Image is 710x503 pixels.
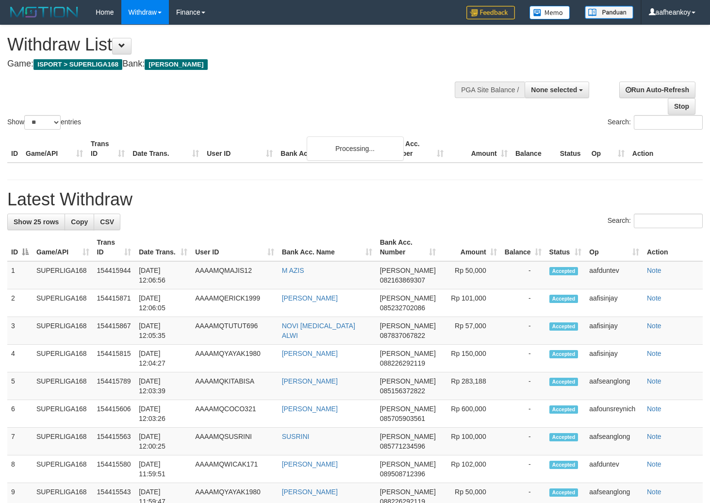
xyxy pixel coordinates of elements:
[71,218,88,226] span: Copy
[135,345,191,372] td: [DATE] 12:04:27
[380,267,436,274] span: [PERSON_NAME]
[380,350,436,357] span: [PERSON_NAME]
[668,98,695,115] a: Stop
[585,234,643,261] th: Op: activate to sort column ascending
[93,289,135,317] td: 154415871
[383,135,447,163] th: Bank Acc. Number
[380,332,425,339] span: Copy 087837067822 to clipboard
[7,35,463,54] h1: Withdraw List
[282,294,338,302] a: [PERSON_NAME]
[22,135,87,163] th: Game/API
[93,345,135,372] td: 154415815
[549,322,578,331] span: Accepted
[7,135,22,163] th: ID
[135,289,191,317] td: [DATE] 12:06:05
[135,317,191,345] td: [DATE] 12:05:35
[585,317,643,345] td: aafisinjay
[24,115,61,130] select: Showentries
[191,234,278,261] th: User ID: activate to sort column ascending
[585,372,643,400] td: aafseanglong
[380,294,436,302] span: [PERSON_NAME]
[440,289,501,317] td: Rp 101,000
[282,488,338,496] a: [PERSON_NAME]
[33,261,93,289] td: SUPERLIGA168
[549,378,578,386] span: Accepted
[135,455,191,483] td: [DATE] 11:59:51
[282,267,304,274] a: M AZIS
[282,460,338,468] a: [PERSON_NAME]
[549,433,578,441] span: Accepted
[380,442,425,450] span: Copy 085771234596 to clipboard
[33,289,93,317] td: SUPERLIGA168
[585,455,643,483] td: aafduntev
[93,455,135,483] td: 154415580
[634,115,703,130] input: Search:
[191,400,278,428] td: AAAAMQCOCO321
[608,214,703,228] label: Search:
[380,322,436,330] span: [PERSON_NAME]
[529,6,570,19] img: Button%20Memo.svg
[94,214,120,230] a: CSV
[282,433,310,440] a: SUSRINI
[440,455,501,483] td: Rp 102,000
[93,372,135,400] td: 154415789
[634,214,703,228] input: Search:
[203,135,277,163] th: User ID
[628,135,703,163] th: Action
[440,372,501,400] td: Rp 283,188
[501,372,545,400] td: -
[643,234,703,261] th: Action
[93,261,135,289] td: 154415944
[7,372,33,400] td: 5
[191,372,278,400] td: AAAAMQKITABISA
[33,455,93,483] td: SUPERLIGA168
[7,317,33,345] td: 3
[278,234,376,261] th: Bank Acc. Name: activate to sort column ascending
[191,261,278,289] td: AAAAMQMAJIS12
[135,428,191,455] td: [DATE] 12:00:25
[7,5,81,19] img: MOTION_logo.png
[440,428,501,455] td: Rp 100,000
[647,488,661,496] a: Note
[135,372,191,400] td: [DATE] 12:03:39
[647,350,661,357] a: Note
[647,405,661,413] a: Note
[647,322,661,330] a: Note
[647,433,661,440] a: Note
[585,6,633,19] img: panduan.png
[380,415,425,422] span: Copy 085705903561 to clipboard
[440,317,501,345] td: Rp 57,000
[135,261,191,289] td: [DATE] 12:06:56
[380,304,425,312] span: Copy 085232702086 to clipboard
[7,400,33,428] td: 6
[33,317,93,345] td: SUPERLIGA168
[191,289,278,317] td: AAAAMQERICK1999
[501,317,545,345] td: -
[440,234,501,261] th: Amount: activate to sort column ascending
[14,218,59,226] span: Show 25 rows
[376,234,440,261] th: Bank Acc. Number: activate to sort column ascending
[585,289,643,317] td: aafisinjay
[585,345,643,372] td: aafisinjay
[380,359,425,367] span: Copy 088226292119 to clipboard
[619,82,695,98] a: Run Auto-Refresh
[7,261,33,289] td: 1
[380,276,425,284] span: Copy 082163869307 to clipboard
[7,214,65,230] a: Show 25 rows
[282,405,338,413] a: [PERSON_NAME]
[33,345,93,372] td: SUPERLIGA168
[647,377,661,385] a: Note
[440,400,501,428] td: Rp 600,000
[549,461,578,469] span: Accepted
[501,261,545,289] td: -
[33,59,122,70] span: ISPORT > SUPERLIGA168
[585,400,643,428] td: aafounsreynich
[65,214,94,230] a: Copy
[93,428,135,455] td: 154415563
[145,59,207,70] span: [PERSON_NAME]
[277,135,383,163] th: Bank Acc. Name
[33,372,93,400] td: SUPERLIGA168
[647,460,661,468] a: Note
[7,345,33,372] td: 4
[33,400,93,428] td: SUPERLIGA168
